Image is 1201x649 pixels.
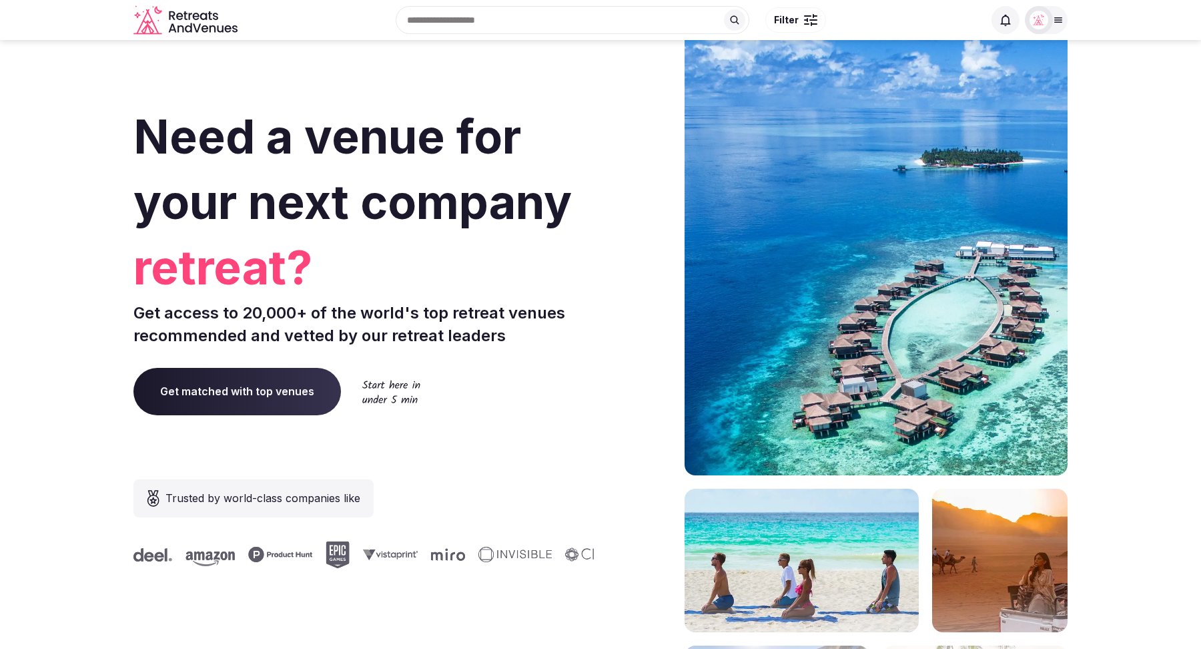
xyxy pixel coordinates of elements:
[133,5,240,35] svg: Retreats and Venues company logo
[362,380,420,403] img: Start here in under 5 min
[360,549,415,560] svg: Vistaprint company logo
[133,302,595,347] p: Get access to 20,000+ of the world's top retreat venues recommended and vetted by our retreat lea...
[133,235,595,300] span: retreat?
[133,368,341,415] a: Get matched with top venues
[765,7,826,33] button: Filter
[685,489,919,632] img: yoga on tropical beach
[774,13,799,27] span: Filter
[1030,11,1048,29] img: Matt Grant Oakes
[323,542,347,568] svg: Epic Games company logo
[131,548,169,562] svg: Deel company logo
[476,547,549,563] svg: Invisible company logo
[133,5,240,35] a: Visit the homepage
[428,548,462,561] svg: Miro company logo
[165,490,360,506] span: Trusted by world-class companies like
[932,489,1068,632] img: woman sitting in back of truck with camels
[133,108,572,230] span: Need a venue for your next company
